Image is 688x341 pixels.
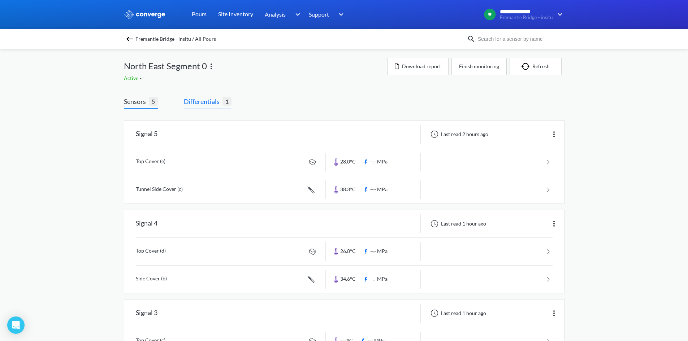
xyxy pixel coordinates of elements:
img: icon-refresh.svg [522,63,532,70]
span: 1 [222,97,232,106]
div: Signal 5 [136,125,157,144]
img: more.svg [550,309,558,318]
div: Last read 1 hour ago [427,309,488,318]
img: icon-file.svg [395,64,399,69]
div: Signal 3 [136,304,157,323]
img: more.svg [550,219,558,228]
div: Last read 2 hours ago [427,130,490,139]
img: more.svg [550,130,558,139]
img: more.svg [207,62,216,71]
span: Fremantle Bridge - insitu [500,15,553,20]
button: Finish monitoring [451,58,507,75]
img: backspace.svg [125,35,134,43]
img: icon-search.svg [467,35,476,43]
img: logo_ewhite.svg [124,10,166,19]
div: Signal 4 [136,214,157,233]
span: North East Segment 0 [124,59,207,73]
span: Active [124,75,140,81]
span: Fremantle Bridge - insitu / All Pours [135,34,216,44]
div: Last read 1 hour ago [427,219,488,228]
img: downArrow.svg [334,10,346,19]
span: Sensors [124,96,149,106]
span: - [140,75,143,81]
img: downArrow.svg [553,10,564,19]
span: Support [309,10,329,19]
span: Differentials [184,96,222,106]
span: 5 [149,97,158,106]
button: Refresh [510,58,562,75]
div: Open Intercom Messenger [7,316,25,334]
input: Search for a sensor by name [476,35,563,43]
span: Analysis [265,10,286,19]
button: Download report [387,58,449,75]
img: downArrow.svg [290,10,302,19]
